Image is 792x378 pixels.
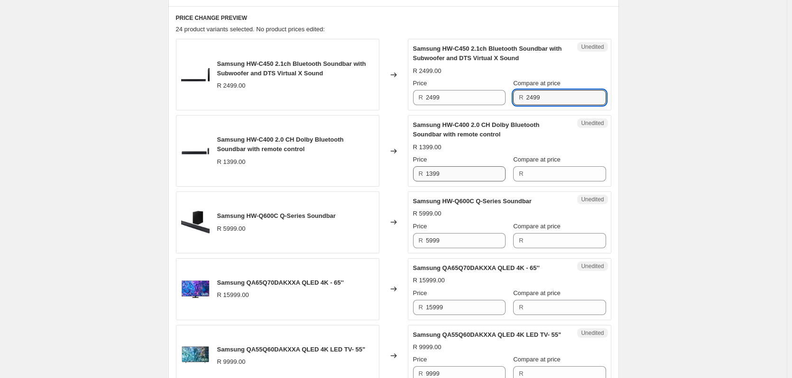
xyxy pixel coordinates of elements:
span: Price [413,80,427,87]
span: Price [413,356,427,363]
span: Samsung HW-C400 2.0 CH Dolby Bluetooth Soundbar with remote control [413,121,540,138]
img: QA65Q60DAK.1_90007ef0-8945-4b35-920b-ae656e4f0648_80x.webp [181,342,210,370]
img: s-list_80x.png [181,137,210,165]
h6: PRICE CHANGE PREVIEW [176,14,611,22]
span: R [419,237,423,244]
span: Price [413,289,427,297]
span: Unedited [581,262,604,270]
span: Samsung HW-C450 2.1ch Bluetooth Soundbar with Subwoofer and DTS Virtual X Sound [217,60,366,77]
span: Unedited [581,119,604,127]
span: Samsung QA65Q70DAKXXA QLED 4K - 65'' [413,264,540,271]
span: R [519,370,523,377]
span: Price [413,156,427,163]
span: Samsung HW-C400 2.0 CH Dolby Bluetooth Soundbar with remote control [217,136,344,153]
span: R [419,370,423,377]
span: R [519,94,523,101]
span: Unedited [581,196,604,203]
span: R [419,170,423,177]
span: Samsung HW-C450 2.1ch Bluetooth Soundbar with Subwoofer and DTS Virtual X Sound [413,45,562,62]
span: Unedited [581,329,604,337]
img: za-q-series-soundbar-hw-q600c-hw-q600c-xa-537301378_80x.png [181,208,210,236]
span: 24 product variants selected. No product prices edited: [176,26,325,33]
span: R [519,237,523,244]
span: Compare at price [513,80,561,87]
span: Samsung QA65Q70DAKXXA QLED 4K - 65'' [217,279,344,286]
div: R 15999.00 [413,276,445,285]
span: Price [413,223,427,230]
div: R 15999.00 [217,290,249,300]
div: R 1399.00 [413,143,442,152]
span: Samsung HW-Q600C Q-Series Soundbar [217,212,336,219]
span: Unedited [581,43,604,51]
img: Samsung-123690346-za-essential-b-series-soundbar-hw-c450-hw-c450-xa-537301539--Download-Source-zo... [181,61,210,89]
div: R 1399.00 [217,157,246,167]
div: R 5999.00 [217,224,246,234]
img: SAMQA55Q70D.1_465c13d0-c490-4501-868d-0ccbde708352_80x.webp [181,275,210,303]
div: R 2499.00 [217,81,246,90]
div: R 5999.00 [413,209,442,218]
span: Samsung HW-Q600C Q-Series Soundbar [413,198,532,205]
span: R [519,170,523,177]
div: R 9999.00 [413,342,442,352]
span: Compare at price [513,156,561,163]
span: Compare at price [513,356,561,363]
span: Samsung QA55Q60DAKXXA QLED 4K LED TV- 55" [413,331,562,338]
span: R [519,304,523,311]
span: R [419,94,423,101]
span: Compare at price [513,223,561,230]
div: R 2499.00 [413,66,442,76]
span: Compare at price [513,289,561,297]
span: Samsung QA55Q60DAKXXA QLED 4K LED TV- 55" [217,346,366,353]
div: R 9999.00 [217,357,246,367]
span: R [419,304,423,311]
